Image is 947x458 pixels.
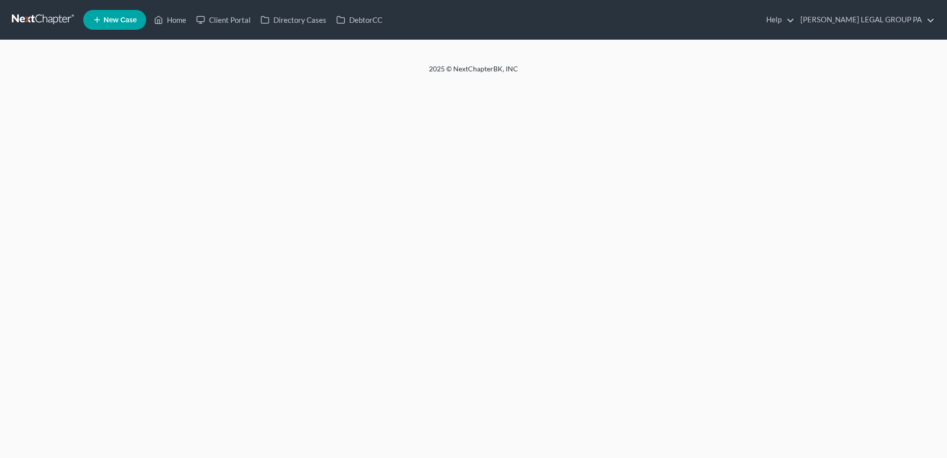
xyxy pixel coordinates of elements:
a: DebtorCC [331,11,387,29]
a: Client Portal [191,11,256,29]
a: Home [149,11,191,29]
div: 2025 © NextChapterBK, INC [191,64,756,82]
a: [PERSON_NAME] LEGAL GROUP PA [795,11,935,29]
a: Help [761,11,794,29]
new-legal-case-button: New Case [83,10,146,30]
a: Directory Cases [256,11,331,29]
